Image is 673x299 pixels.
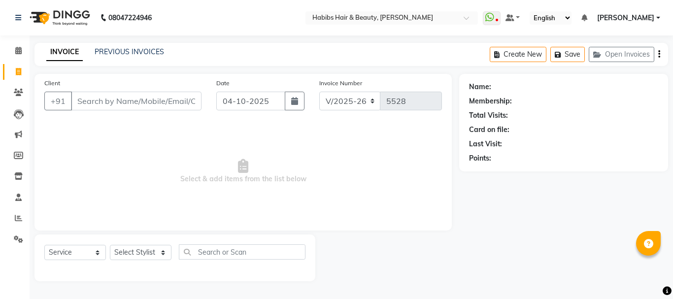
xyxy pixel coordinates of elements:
[319,79,362,88] label: Invoice Number
[95,47,164,56] a: PREVIOUS INVOICES
[44,79,60,88] label: Client
[25,4,93,32] img: logo
[597,13,654,23] span: [PERSON_NAME]
[108,4,152,32] b: 08047224946
[469,139,502,149] div: Last Visit:
[589,47,654,62] button: Open Invoices
[469,153,491,164] div: Points:
[550,47,585,62] button: Save
[71,92,202,110] input: Search by Name/Mobile/Email/Code
[44,122,442,221] span: Select & add items from the list below
[216,79,230,88] label: Date
[46,43,83,61] a: INVOICE
[469,110,508,121] div: Total Visits:
[469,82,491,92] div: Name:
[44,92,72,110] button: +91
[490,47,546,62] button: Create New
[469,125,509,135] div: Card on file:
[469,96,512,106] div: Membership:
[179,244,305,260] input: Search or Scan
